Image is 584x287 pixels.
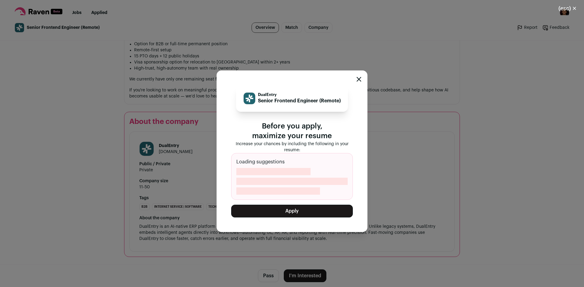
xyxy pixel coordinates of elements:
button: Apply [231,205,353,217]
p: Senior Frontend Engineer (Remote) [258,97,341,104]
img: cfda4fbc3b5602cd1f7f14fe559fc154d97e10feefbff850b12616ea924271c7.jpg [244,93,255,104]
p: Before you apply, maximize your resume [231,121,353,141]
p: Increase your chances by including the following in your resume: [231,141,353,153]
p: DualEntry [258,92,341,97]
button: Close modal [356,77,361,82]
button: Close modal [551,2,584,15]
div: Loading suggestions [231,153,353,200]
